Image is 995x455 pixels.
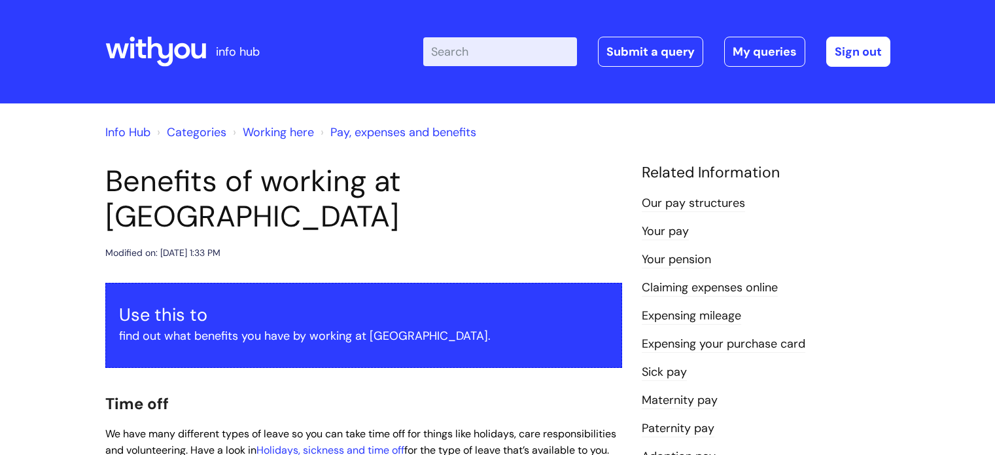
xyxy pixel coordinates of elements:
[230,122,314,143] li: Working here
[642,364,687,381] a: Sick pay
[826,37,890,67] a: Sign out
[317,122,476,143] li: Pay, expenses and benefits
[105,393,169,414] span: Time off
[423,37,577,66] input: Search
[216,41,260,62] p: info hub
[642,280,778,297] a: Claiming expenses online
[105,245,220,261] div: Modified on: [DATE] 1:33 PM
[642,195,745,212] a: Our pay structures
[105,164,622,234] h1: Benefits of working at [GEOGRAPHIC_DATA]
[423,37,890,67] div: | -
[724,37,805,67] a: My queries
[119,304,608,325] h3: Use this to
[642,336,805,353] a: Expensing your purchase card
[598,37,703,67] a: Submit a query
[642,392,718,409] a: Maternity pay
[642,420,714,437] a: Paternity pay
[105,124,150,140] a: Info Hub
[243,124,314,140] a: Working here
[642,251,711,268] a: Your pension
[167,124,226,140] a: Categories
[119,325,608,346] p: find out what benefits you have by working at [GEOGRAPHIC_DATA].
[154,122,226,143] li: Solution home
[330,124,476,140] a: Pay, expenses and benefits
[642,164,890,182] h4: Related Information
[642,223,689,240] a: Your pay
[642,308,741,325] a: Expensing mileage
